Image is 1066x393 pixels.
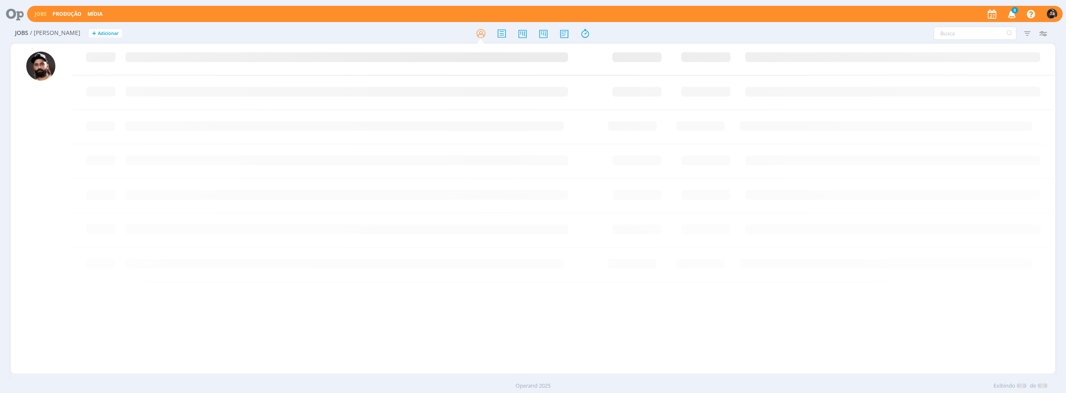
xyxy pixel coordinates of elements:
a: Mídia [87,10,102,17]
button: 8 [1003,7,1020,22]
span: / [PERSON_NAME] [30,30,80,37]
input: Busca [934,27,1016,40]
span: Jobs [15,30,28,37]
button: +Adicionar [89,29,122,38]
img: B [1047,9,1057,19]
button: Mídia [85,11,105,17]
a: Jobs [35,10,47,17]
span: + [92,29,96,38]
button: Produção [50,11,84,17]
span: de [1030,382,1036,390]
button: B [1046,7,1058,21]
span: Exibindo [994,382,1015,390]
img: B [26,52,55,81]
a: Produção [52,10,82,17]
span: 8 [1011,7,1018,13]
button: Jobs [32,11,49,17]
span: Adicionar [98,31,119,36]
